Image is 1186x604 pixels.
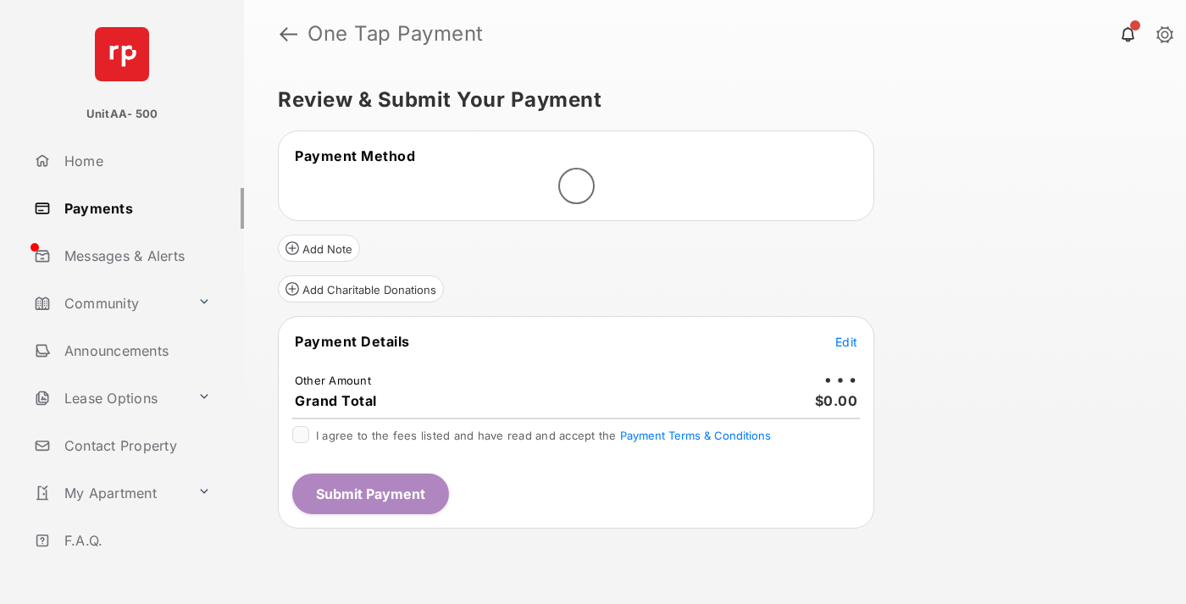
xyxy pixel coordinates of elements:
[27,425,244,466] a: Contact Property
[95,27,149,81] img: svg+xml;base64,PHN2ZyB4bWxucz0iaHR0cDovL3d3dy53My5vcmcvMjAwMC9zdmciIHdpZHRoPSI2NCIgaGVpZ2h0PSI2NC...
[292,474,449,514] button: Submit Payment
[308,24,484,44] strong: One Tap Payment
[27,473,191,513] a: My Apartment
[27,141,244,181] a: Home
[835,335,857,349] span: Edit
[27,236,244,276] a: Messages & Alerts
[278,235,360,262] button: Add Note
[316,429,771,442] span: I agree to the fees listed and have read and accept the
[27,330,244,371] a: Announcements
[295,392,377,409] span: Grand Total
[278,275,444,302] button: Add Charitable Donations
[294,373,372,388] td: Other Amount
[295,147,415,164] span: Payment Method
[835,333,857,350] button: Edit
[815,392,858,409] span: $0.00
[27,520,244,561] a: F.A.Q.
[86,106,158,123] p: UnitAA- 500
[278,90,1139,110] h5: Review & Submit Your Payment
[620,429,771,442] button: I agree to the fees listed and have read and accept the
[295,333,410,350] span: Payment Details
[27,283,191,324] a: Community
[27,378,191,418] a: Lease Options
[27,188,244,229] a: Payments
